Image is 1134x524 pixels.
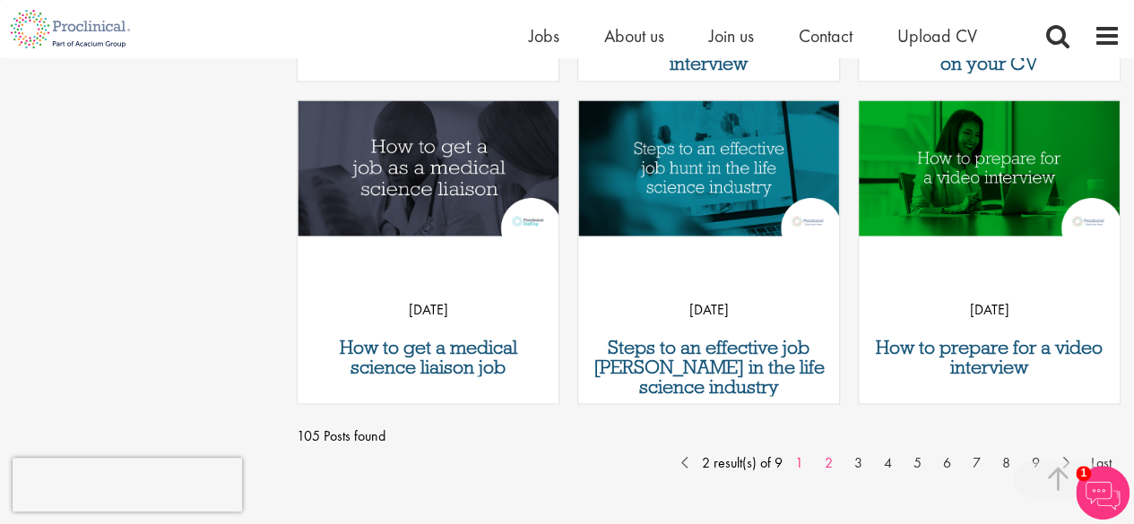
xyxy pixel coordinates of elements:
[1076,466,1091,481] span: 1
[859,296,1120,322] p: [DATE]
[298,296,558,322] p: [DATE]
[709,24,754,47] a: Join us
[578,100,839,259] a: Link to a post
[859,100,1120,259] a: Link to a post
[1082,451,1121,473] a: Last
[859,100,1120,236] img: How to prepare for a video interview
[1023,451,1049,473] a: 9
[297,422,1121,449] span: 105 Posts found
[714,452,771,471] span: result(s) of
[702,452,710,471] span: 2
[604,24,664,47] a: About us
[13,458,242,511] iframe: reCAPTCHA
[786,451,812,473] a: 1
[816,451,842,473] a: 2
[578,296,839,322] p: [DATE]
[799,24,853,47] a: Contact
[905,451,931,473] a: 5
[587,337,830,396] a: Steps to an effective job [PERSON_NAME] in the life science industry
[775,452,783,471] span: 9
[993,451,1019,473] a: 8
[1052,451,1078,468] a: Next
[672,451,698,468] a: Prev
[845,451,871,473] a: 3
[529,24,559,47] a: Jobs
[307,337,550,376] a: How to get a medical science liaison job
[934,451,960,473] a: 6
[875,451,901,473] a: 4
[298,100,558,259] a: Link to a post
[868,337,1111,376] a: How to prepare for a video interview
[964,451,990,473] a: 7
[897,24,977,47] a: Upload CV
[1076,466,1130,520] img: Chatbot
